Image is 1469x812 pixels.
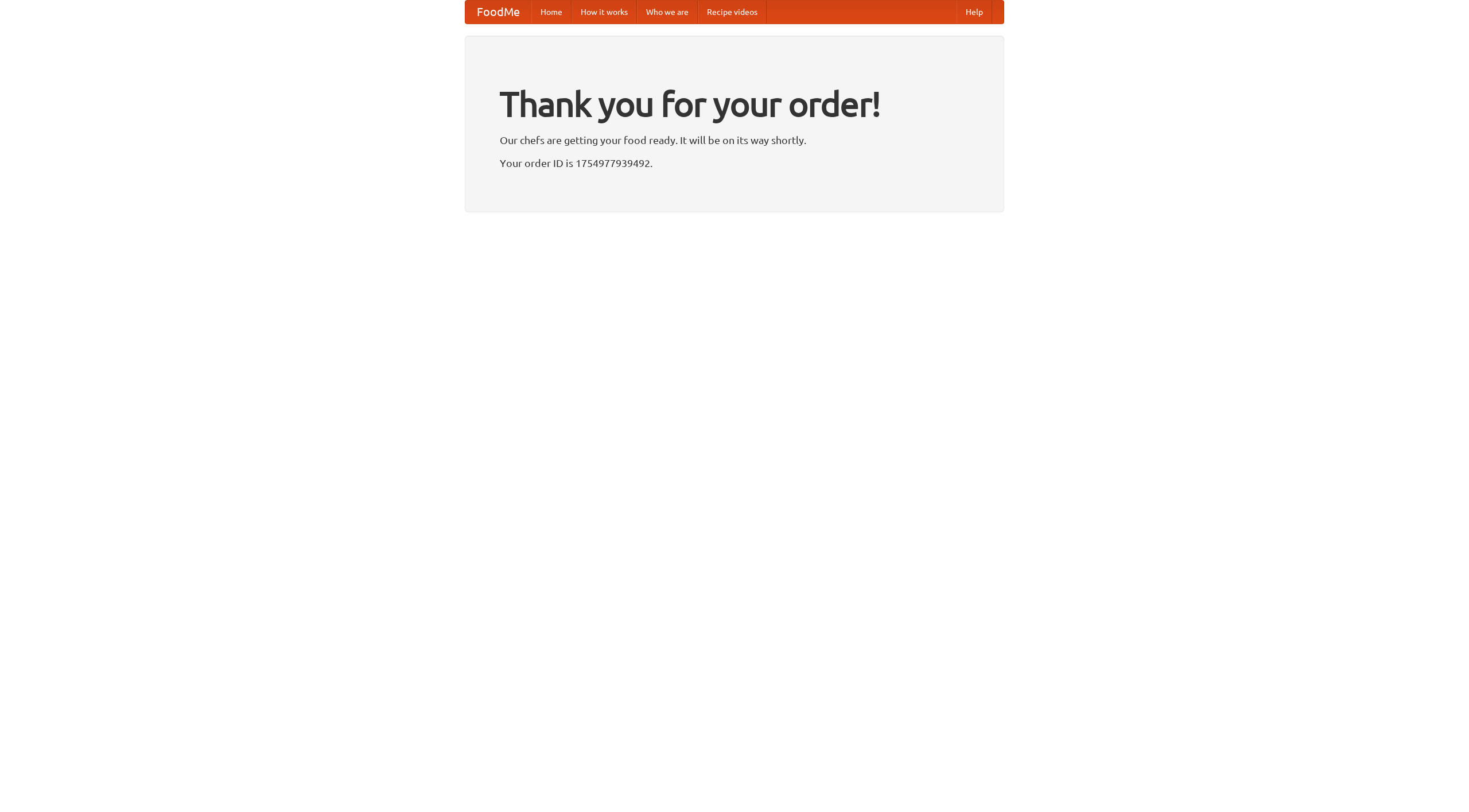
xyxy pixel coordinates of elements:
p: Your order ID is 1754977939492. [500,154,969,172]
a: Home [531,1,572,24]
a: Recipe videos [698,1,767,24]
a: FoodMe [465,1,531,24]
a: Who we are [637,1,698,24]
a: Help [957,1,992,24]
p: Our chefs are getting your food ready. It will be on its way shortly. [500,131,969,149]
h1: Thank you for your order! [500,76,969,131]
a: How it works [572,1,637,24]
